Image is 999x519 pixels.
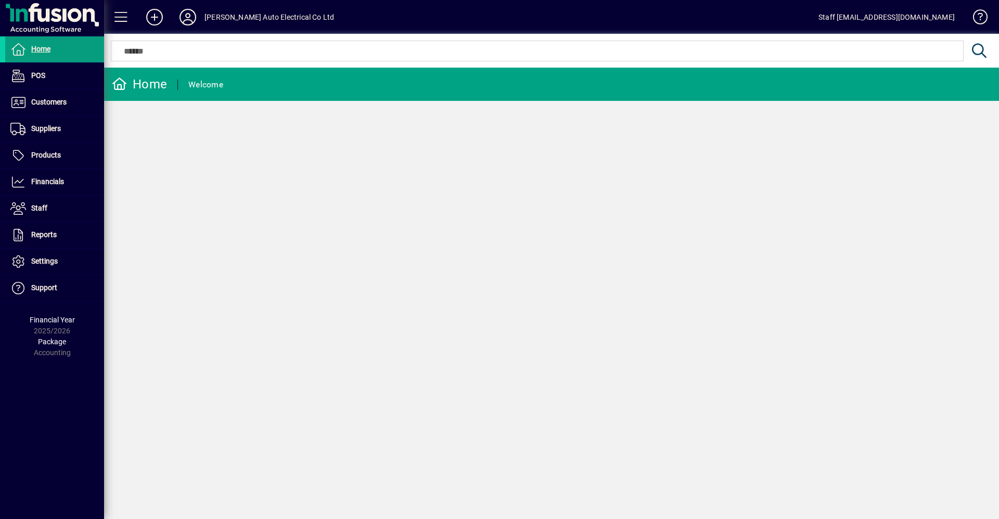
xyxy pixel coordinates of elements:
[31,177,64,186] span: Financials
[5,222,104,248] a: Reports
[30,316,75,324] span: Financial Year
[31,204,47,212] span: Staff
[818,9,955,25] div: Staff [EMAIL_ADDRESS][DOMAIN_NAME]
[31,151,61,159] span: Products
[31,283,57,292] span: Support
[5,63,104,89] a: POS
[188,76,223,93] div: Welcome
[112,76,167,93] div: Home
[5,249,104,275] a: Settings
[138,8,171,27] button: Add
[5,142,104,168] a: Products
[5,116,104,142] a: Suppliers
[31,45,50,53] span: Home
[31,71,45,80] span: POS
[204,9,334,25] div: [PERSON_NAME] Auto Electrical Co Ltd
[171,8,204,27] button: Profile
[31,257,58,265] span: Settings
[965,2,986,36] a: Knowledge Base
[5,89,104,115] a: Customers
[5,196,104,222] a: Staff
[5,275,104,301] a: Support
[5,169,104,195] a: Financials
[31,230,57,239] span: Reports
[31,98,67,106] span: Customers
[31,124,61,133] span: Suppliers
[38,338,66,346] span: Package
